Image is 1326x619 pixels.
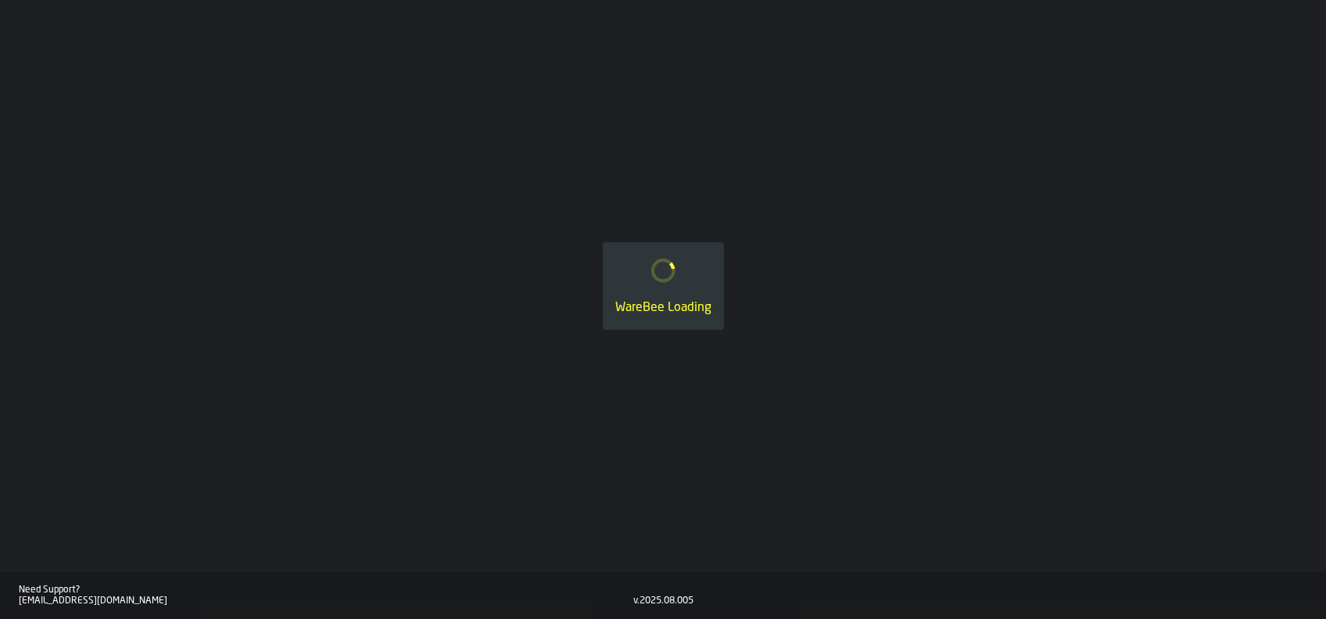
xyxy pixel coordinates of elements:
[19,585,633,596] div: Need Support?
[615,299,711,317] div: WareBee Loading
[640,596,693,606] div: 2025.08.005
[19,585,633,606] a: Need Support?[EMAIL_ADDRESS][DOMAIN_NAME]
[633,596,640,606] div: v.
[19,596,633,606] div: [EMAIL_ADDRESS][DOMAIN_NAME]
